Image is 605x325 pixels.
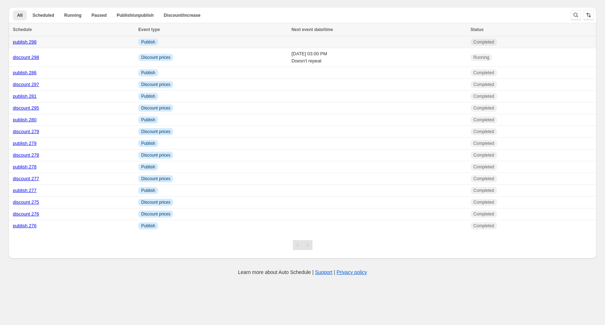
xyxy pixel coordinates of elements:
[13,93,37,99] a: publish 281
[471,27,484,32] span: Status
[238,269,367,276] p: Learn more about Auto Schedule | |
[13,188,37,193] a: publish 277
[315,269,332,275] a: Support
[474,164,494,170] span: Completed
[141,188,155,193] span: Publish
[291,27,333,32] span: Next event date/time
[141,105,170,111] span: Discount prices
[474,141,494,146] span: Completed
[474,188,494,193] span: Completed
[141,211,170,217] span: Discount prices
[92,12,107,18] span: Paused
[141,152,170,158] span: Discount prices
[64,12,82,18] span: Running
[141,93,155,99] span: Publish
[474,176,494,182] span: Completed
[141,129,170,134] span: Discount prices
[474,82,494,87] span: Completed
[13,117,37,122] a: publish 280
[13,199,39,205] a: discount 275
[32,12,54,18] span: Scheduled
[17,12,22,18] span: All
[474,117,494,123] span: Completed
[13,27,32,32] span: Schedule
[13,176,39,181] a: discount 277
[13,82,39,87] a: discount 297
[13,55,39,60] a: discount 298
[474,223,494,229] span: Completed
[141,164,155,170] span: Publish
[141,70,155,76] span: Publish
[13,164,37,169] a: publish 278
[474,152,494,158] span: Completed
[141,223,155,229] span: Publish
[474,105,494,111] span: Completed
[13,70,37,75] a: publish 286
[13,223,37,228] a: publish 276
[289,48,469,67] td: [DATE] 03:00 PM Doesn't repeat
[141,141,155,146] span: Publish
[571,10,581,20] button: Search and filter results
[474,39,494,45] span: Completed
[474,211,494,217] span: Completed
[13,211,39,217] a: discount 276
[141,82,170,87] span: Discount prices
[584,10,594,20] button: Sort the results
[164,12,200,18] span: Discount/increase
[141,176,170,182] span: Discount prices
[13,141,37,146] a: publish 279
[337,269,367,275] a: Privacy policy
[474,199,494,205] span: Completed
[141,117,155,123] span: Publish
[117,12,154,18] span: Publish/unpublish
[474,70,494,76] span: Completed
[293,240,312,250] nav: Pagination
[474,93,494,99] span: Completed
[474,55,490,60] span: Running
[474,129,494,134] span: Completed
[138,27,160,32] span: Event type
[13,152,39,158] a: discount 278
[13,39,37,45] a: publish 298
[141,55,170,60] span: Discount prices
[13,129,39,134] a: discount 279
[141,39,155,45] span: Publish
[13,105,39,111] a: discount 295
[141,199,170,205] span: Discount prices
